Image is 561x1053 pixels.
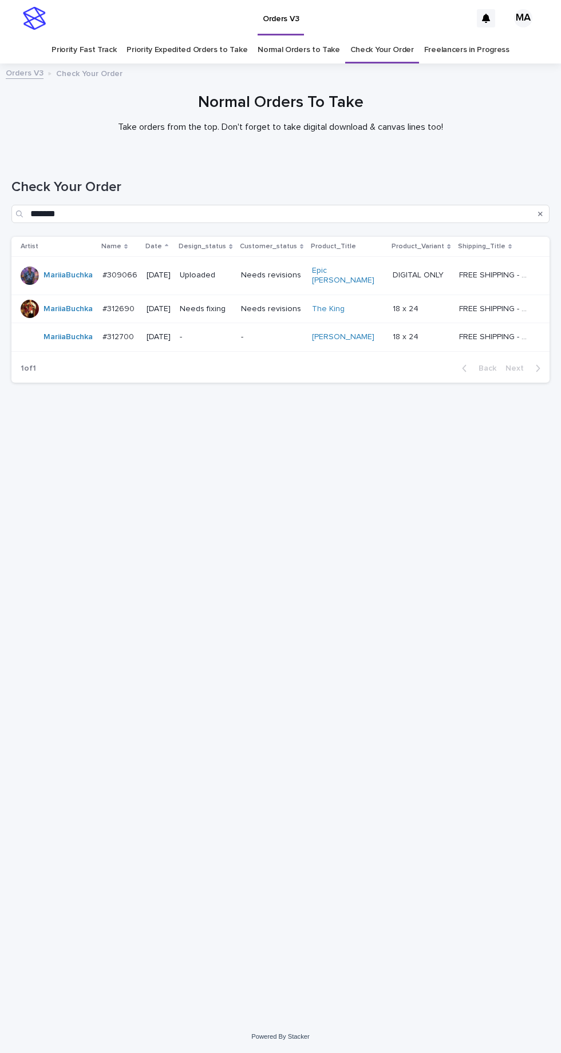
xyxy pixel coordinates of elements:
p: - [180,332,232,342]
p: #309066 [102,268,140,280]
a: Priority Fast Track [52,37,116,63]
p: Product_Title [311,240,356,253]
p: 18 x 24 [393,330,421,342]
a: Normal Orders to Take [258,37,340,63]
p: DIGITAL ONLY [393,268,446,280]
p: Needs fixing [180,304,232,314]
a: Orders V3 [6,66,44,79]
h1: Normal Orders To Take [11,93,550,113]
p: FREE SHIPPING - preview in 1-2 business days, after your approval delivery will take 5-10 b.d., l... [459,268,533,280]
p: 18 x 24 [393,302,421,314]
p: Take orders from the top. Don't forget to take digital download & canvas lines too! [52,122,509,133]
p: [DATE] [147,271,171,280]
p: - [241,332,303,342]
a: Priority Expedited Orders to Take [127,37,247,63]
p: [DATE] [147,304,171,314]
a: MariiaBuchka [44,332,93,342]
tr: MariiaBuchka #309066#309066 [DATE]UploadedNeeds revisionsEpic [PERSON_NAME] DIGITAL ONLYDIGITAL O... [11,256,550,295]
p: Product_Variant [392,240,444,253]
p: Needs revisions [241,271,303,280]
input: Search [11,205,550,223]
a: Check Your Order [350,37,414,63]
p: FREE SHIPPING - preview in 1-2 business days, after your approval delivery will take 5-10 b.d. [459,302,533,314]
p: 1 of 1 [11,355,45,383]
button: Back [453,363,501,373]
p: Date [145,240,162,253]
a: [PERSON_NAME] [312,332,374,342]
p: Check Your Order [56,66,123,79]
a: MariiaBuchka [44,304,93,314]
div: MA [514,9,532,27]
p: Needs revisions [241,304,303,314]
p: Artist [21,240,38,253]
a: Freelancers in Progress [424,37,509,63]
p: [DATE] [147,332,171,342]
img: stacker-logo-s-only.png [23,7,46,30]
p: #312690 [102,302,137,314]
a: The King [312,304,345,314]
a: MariiaBuchka [44,271,93,280]
p: FREE SHIPPING - preview in 1-2 business days, after your approval delivery will take 5-10 b.d. [459,330,533,342]
p: Design_status [179,240,226,253]
tr: MariiaBuchka #312700#312700 [DATE]--[PERSON_NAME] 18 x 2418 x 24 FREE SHIPPING - preview in 1-2 b... [11,323,550,352]
span: Back [472,364,496,372]
p: Shipping_Title [458,240,505,253]
p: #312700 [102,330,136,342]
a: Epic [PERSON_NAME] [312,266,384,285]
h1: Check Your Order [11,179,550,196]
span: Next [505,364,531,372]
tr: MariiaBuchka #312690#312690 [DATE]Needs fixingNeeds revisionsThe King 18 x 2418 x 24 FREE SHIPPIN... [11,295,550,323]
a: Powered By Stacker [251,1033,309,1040]
button: Next [501,363,550,373]
p: Uploaded [180,271,232,280]
p: Customer_status [240,240,297,253]
p: Name [101,240,121,253]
